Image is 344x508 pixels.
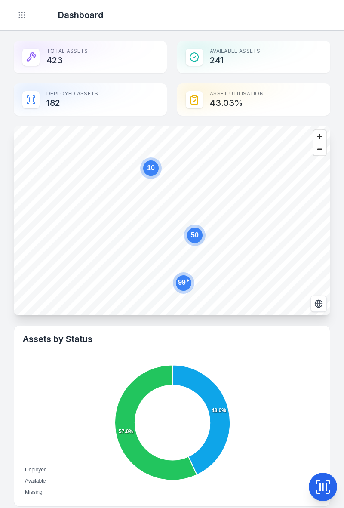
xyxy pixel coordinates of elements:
[25,478,46,484] span: Available
[313,143,326,155] button: Zoom out
[178,278,189,286] text: 99
[313,130,326,143] button: Zoom in
[191,231,199,239] text: 50
[58,9,103,21] h2: Dashboard
[14,126,330,315] canvas: Map
[187,278,189,283] tspan: +
[14,7,30,23] button: Toggle navigation
[25,489,43,495] span: Missing
[147,164,155,172] text: 10
[23,333,321,345] h2: Assets by Status
[25,467,47,473] span: Deployed
[310,296,327,312] button: Switch to Satellite View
